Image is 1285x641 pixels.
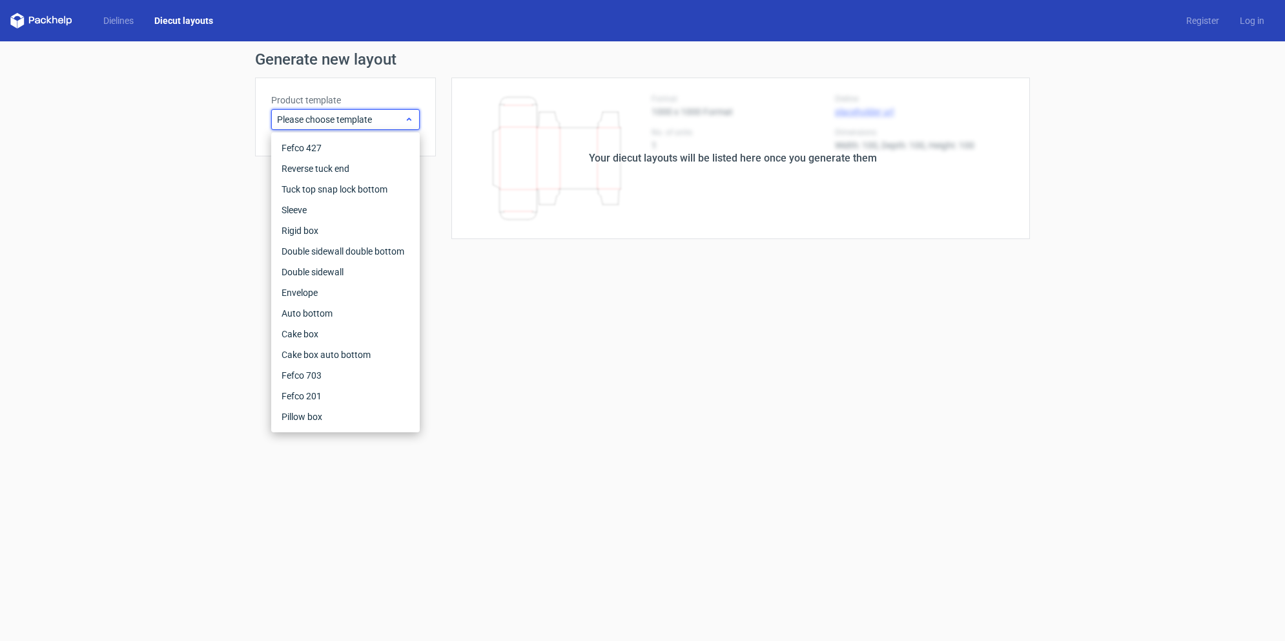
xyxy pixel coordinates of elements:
label: Product template [271,94,420,107]
a: Log in [1229,14,1275,27]
div: Double sidewall double bottom [276,241,415,262]
div: Tuck top snap lock bottom [276,179,415,200]
div: Reverse tuck end [276,158,415,179]
div: Sleeve [276,200,415,220]
a: Dielines [93,14,144,27]
div: Double sidewall [276,262,415,282]
div: Cake box [276,324,415,344]
div: Rigid box [276,220,415,241]
div: Your diecut layouts will be listed here once you generate them [589,151,877,166]
h1: Generate new layout [255,52,1030,67]
div: Auto bottom [276,303,415,324]
a: Register [1176,14,1229,27]
div: Fefco 703 [276,365,415,386]
div: Fefco 201 [276,386,415,406]
div: Cake box auto bottom [276,344,415,365]
span: Please choose template [277,113,404,126]
div: Pillow box [276,406,415,427]
a: Diecut layouts [144,14,223,27]
div: Envelope [276,282,415,303]
div: Fefco 427 [276,138,415,158]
